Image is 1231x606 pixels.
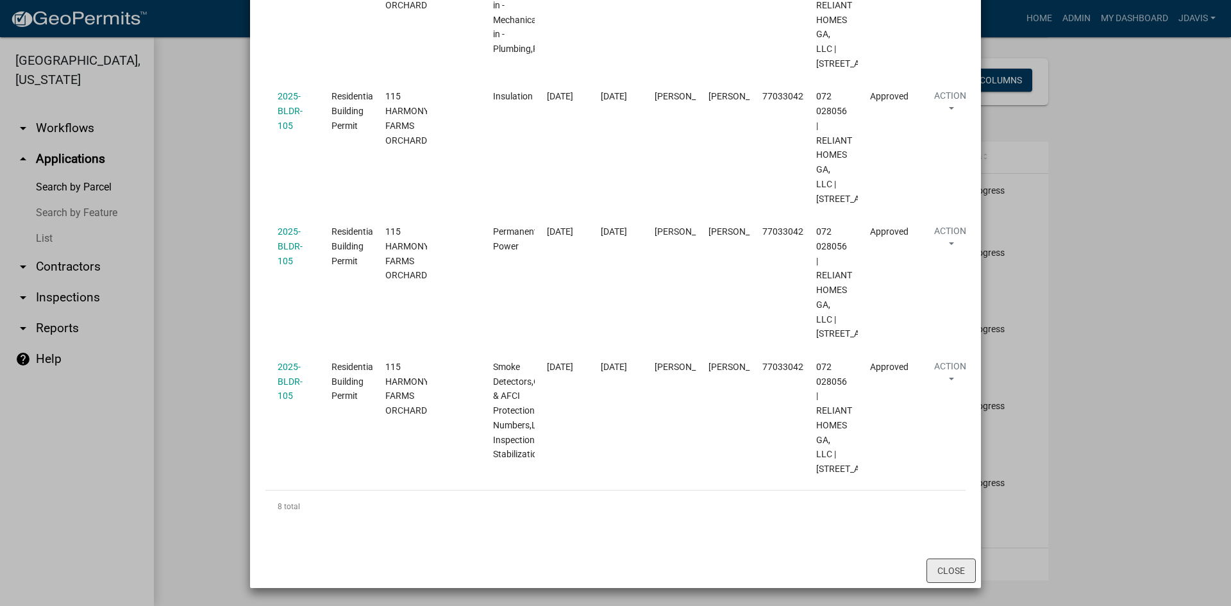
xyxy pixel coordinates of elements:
span: Jackson ford [708,226,777,237]
span: 115 HARMONY FARMS ORCHARD [385,226,429,280]
span: 7703304221 [762,91,814,101]
button: Close [926,559,976,583]
span: 072 028056 | RELIANT HOMES GA, LLC | 115 HARMONY FARMS ORCHARD [816,226,895,339]
span: Permanent Power [493,226,537,251]
span: 072 028056 | RELIANT HOMES GA, LLC | 115 HARMONY FARMS ORCHARD [816,91,895,203]
span: 08/12/2025 [547,91,573,101]
span: Insulation [493,91,533,101]
span: Michele Rivera [655,226,723,237]
span: Approved [870,362,909,372]
a: 2025-BLDR-105 [278,362,303,401]
span: 115 HARMONY FARMS ORCHARD [385,362,429,416]
span: 10/09/2025 [547,362,573,372]
button: Action [924,360,976,392]
span: 115 HARMONY FARMS ORCHARD [385,91,429,145]
a: 2025-BLDR-105 [278,91,303,131]
span: Jackson ford [708,91,777,101]
span: 072 028056 | RELIANT HOMES GA, LLC | 115 HARMONY FARMS ORCHARD [816,362,895,474]
a: 2025-BLDR-105 [278,226,303,266]
span: Smoke Detectors,GFCI & AFCI Protection,Street Numbers,Landscaping,Final Inspection,Final Stabiliz... [493,362,605,460]
span: 7703304221 [762,226,814,237]
span: Michele Rivera [655,91,723,101]
span: Jackson ford [708,362,777,372]
div: [DATE] [601,89,630,104]
span: Residential Building Permit [331,91,375,131]
div: [DATE] [601,224,630,239]
div: [DATE] [601,360,630,375]
button: Action [924,89,976,121]
span: Approved [870,226,909,237]
div: 8 total [265,491,966,523]
span: Approved [870,91,909,101]
span: Michele Rivera [655,362,723,372]
span: 7703304221 [762,362,814,372]
span: Residential Building Permit [331,226,375,266]
button: Action [924,224,976,257]
span: 08/20/2025 [547,226,573,237]
span: Residential Building Permit [331,362,375,401]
